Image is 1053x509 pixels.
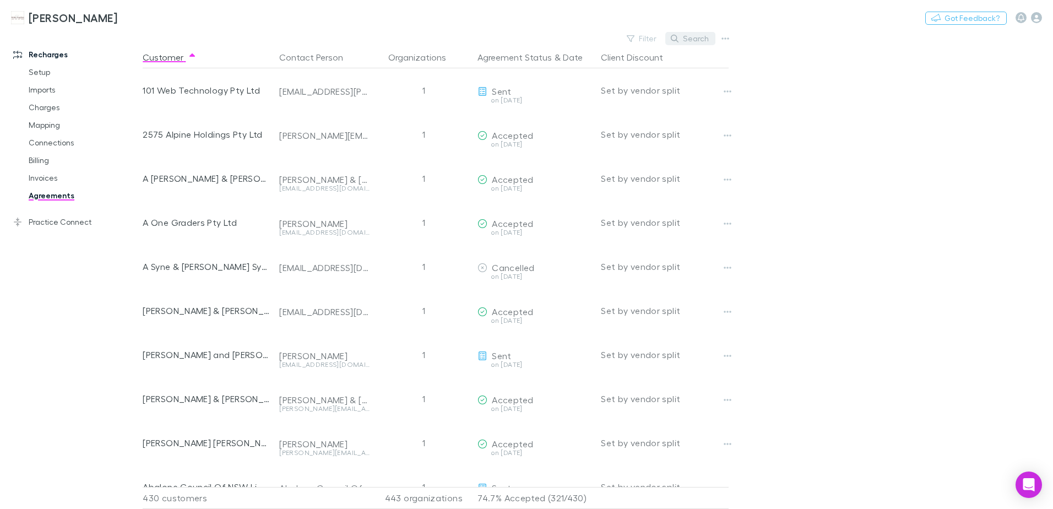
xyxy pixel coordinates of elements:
div: 1 [374,68,473,112]
p: 74.7% Accepted (321/430) [477,488,592,508]
button: Contact Person [279,46,356,68]
div: 1 [374,112,473,156]
a: Imports [18,81,149,99]
div: & [477,46,592,68]
div: Set by vendor split [601,201,729,245]
div: on [DATE] [477,229,592,236]
div: [PERSON_NAME][EMAIL_ADDRESS][DOMAIN_NAME] [279,130,370,141]
div: [PERSON_NAME] & [PERSON_NAME] & [PERSON_NAME] & [PERSON_NAME] [279,394,370,405]
span: Sent [492,483,511,493]
button: Filter [621,32,663,45]
div: Abalone Council Of NSW Limited [279,483,370,494]
button: Customer [143,46,197,68]
div: [PERSON_NAME] & [PERSON_NAME] [143,289,270,333]
div: 443 organizations [374,487,473,509]
button: Organizations [388,46,459,68]
a: Billing [18,151,149,169]
div: on [DATE] [477,141,592,148]
span: Accepted [492,130,533,140]
span: Sent [492,350,511,361]
a: [PERSON_NAME] [4,4,124,31]
span: Cancelled [492,262,534,273]
a: Mapping [18,116,149,134]
div: on [DATE] [477,185,592,192]
span: Sent [492,86,511,96]
div: 1 [374,289,473,333]
div: [EMAIL_ADDRESS][DOMAIN_NAME] [279,229,370,236]
div: 1 [374,156,473,201]
div: [EMAIL_ADDRESS][DOMAIN_NAME] [279,361,370,368]
a: Agreements [18,187,149,204]
div: 1 [374,201,473,245]
div: 1 [374,465,473,509]
img: Hales Douglass's Logo [11,11,24,24]
div: A One Graders Pty Ltd [143,201,270,245]
div: [EMAIL_ADDRESS][DOMAIN_NAME] [279,185,370,192]
div: Abalone Council Of NSW Limited [143,465,270,509]
a: Connections [18,134,149,151]
span: Accepted [492,218,533,229]
div: [EMAIL_ADDRESS][DOMAIN_NAME] [279,262,370,273]
a: Invoices [18,169,149,187]
div: 430 customers [143,487,275,509]
button: Agreement Status [477,46,552,68]
div: Set by vendor split [601,289,729,333]
div: A Syne & [PERSON_NAME] Syne & [PERSON_NAME] [PERSON_NAME] & R Syne [143,245,270,289]
div: on [DATE] [477,317,592,324]
div: Set by vendor split [601,421,729,465]
div: [PERSON_NAME][EMAIL_ADDRESS][DOMAIN_NAME] [279,450,370,456]
div: [PERSON_NAME] [PERSON_NAME] [143,421,270,465]
button: Date [563,46,583,68]
span: Accepted [492,306,533,317]
div: Set by vendor split [601,333,729,377]
div: on [DATE] [477,361,592,368]
div: 2575 Alpine Holdings Pty Ltd [143,112,270,156]
div: 1 [374,333,473,377]
div: [PERSON_NAME] [279,350,370,361]
a: Setup [18,63,149,81]
div: Set by vendor split [601,377,729,421]
button: Search [665,32,715,45]
div: [PERSON_NAME][EMAIL_ADDRESS][DOMAIN_NAME] [279,405,370,412]
button: Client Discount [601,46,676,68]
span: Accepted [492,438,533,449]
span: Accepted [492,174,533,185]
div: [PERSON_NAME] and [PERSON_NAME] [143,333,270,377]
div: [PERSON_NAME] & [PERSON_NAME] & [PERSON_NAME] & [PERSON_NAME] [143,377,270,421]
div: Set by vendor split [601,112,729,156]
div: 1 [374,377,473,421]
div: 1 [374,421,473,465]
div: Set by vendor split [601,68,729,112]
div: [PERSON_NAME] [279,438,370,450]
div: Open Intercom Messenger [1016,472,1042,498]
div: on [DATE] [477,97,592,104]
div: 1 [374,245,473,289]
button: Got Feedback? [925,12,1007,25]
div: on [DATE] [477,273,592,280]
span: Accepted [492,394,533,405]
div: Set by vendor split [601,156,729,201]
div: A [PERSON_NAME] & [PERSON_NAME] [143,156,270,201]
div: Set by vendor split [601,245,729,289]
a: Practice Connect [2,213,149,231]
div: on [DATE] [477,450,592,456]
div: [EMAIL_ADDRESS][PERSON_NAME][DOMAIN_NAME] [279,86,370,97]
div: [PERSON_NAME] & [PERSON_NAME] [279,174,370,185]
div: [EMAIL_ADDRESS][DOMAIN_NAME] [279,306,370,317]
div: on [DATE] [477,405,592,412]
a: Charges [18,99,149,116]
div: [PERSON_NAME] [279,218,370,229]
div: 101 Web Technology Pty Ltd [143,68,270,112]
div: Set by vendor split [601,465,729,509]
h3: [PERSON_NAME] [29,11,117,24]
a: Recharges [2,46,149,63]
